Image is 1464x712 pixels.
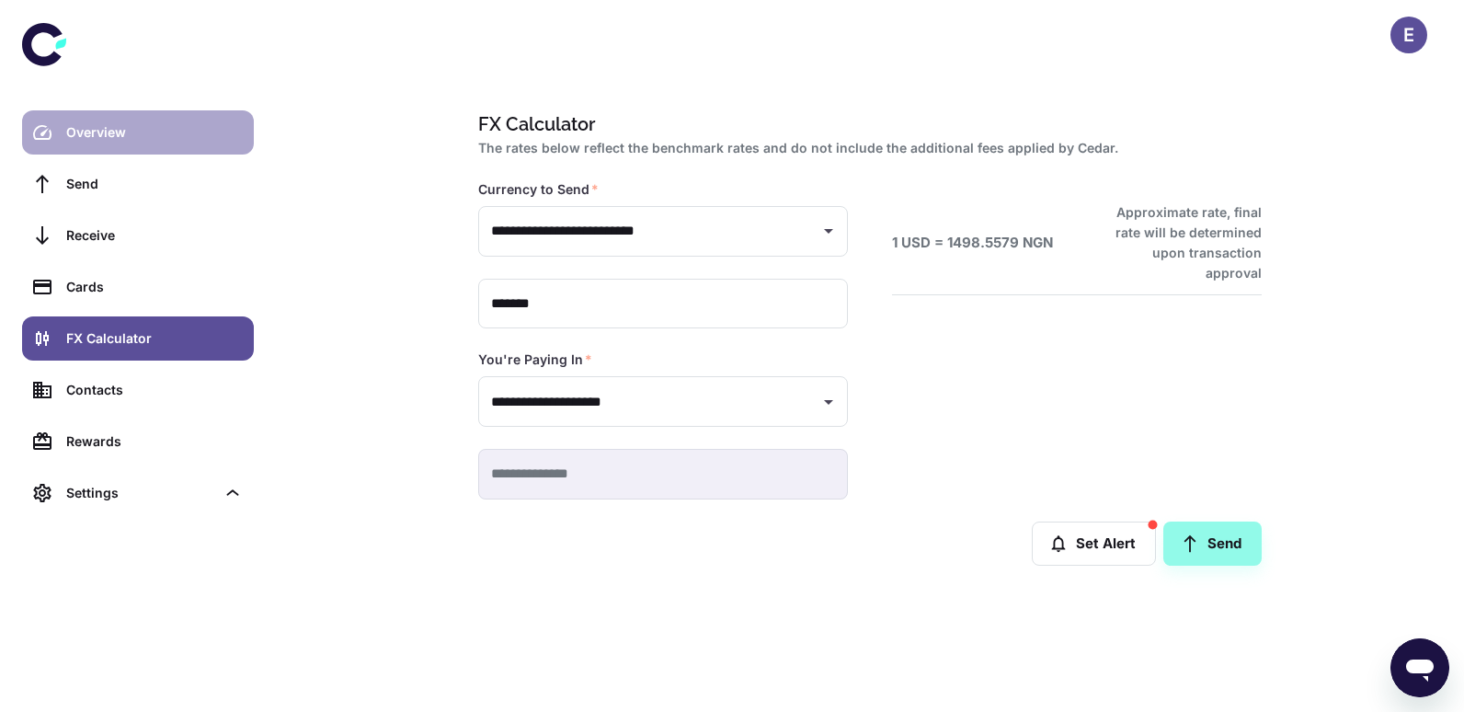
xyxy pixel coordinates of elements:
[816,389,841,415] button: Open
[816,218,841,244] button: Open
[66,122,243,143] div: Overview
[22,316,254,361] a: FX Calculator
[478,350,592,369] label: You're Paying In
[1095,202,1262,283] h6: Approximate rate, final rate will be determined upon transaction approval
[66,483,215,503] div: Settings
[22,162,254,206] a: Send
[66,225,243,246] div: Receive
[66,380,243,400] div: Contacts
[22,368,254,412] a: Contacts
[66,328,243,349] div: FX Calculator
[1390,638,1449,697] iframe: Button to launch messaging window
[66,277,243,297] div: Cards
[22,419,254,464] a: Rewards
[22,110,254,155] a: Overview
[892,233,1053,254] h6: 1 USD = 1498.5579 NGN
[66,174,243,194] div: Send
[1032,522,1156,566] button: Set Alert
[1163,522,1262,566] a: Send
[478,180,599,199] label: Currency to Send
[478,110,1254,138] h1: FX Calculator
[22,213,254,258] a: Receive
[22,471,254,515] div: Settings
[1390,17,1427,53] button: E
[66,431,243,452] div: Rewards
[22,265,254,309] a: Cards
